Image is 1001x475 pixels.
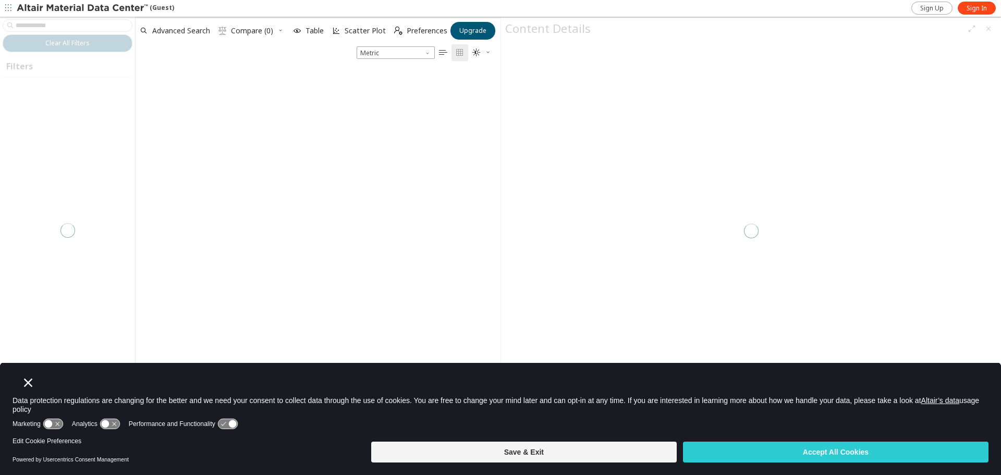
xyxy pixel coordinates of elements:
[152,27,210,34] span: Advanced Search
[306,27,324,34] span: Table
[920,4,944,13] span: Sign Up
[911,2,953,15] a: Sign Up
[450,22,495,40] button: Upgrade
[435,44,451,61] button: Table View
[468,44,495,61] button: Theme
[17,3,150,14] img: Altair Material Data Center
[357,46,435,59] div: Unit System
[459,27,486,35] span: Upgrade
[407,27,447,34] span: Preferences
[357,46,435,59] span: Metric
[218,27,227,35] i: 
[394,27,402,35] i: 
[17,3,174,14] div: (Guest)
[472,48,481,57] i: 
[231,27,273,34] span: Compare (0)
[345,27,386,34] span: Scatter Plot
[958,2,996,15] a: Sign In
[451,44,468,61] button: Tile View
[456,48,464,57] i: 
[439,48,447,57] i: 
[967,4,987,13] span: Sign In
